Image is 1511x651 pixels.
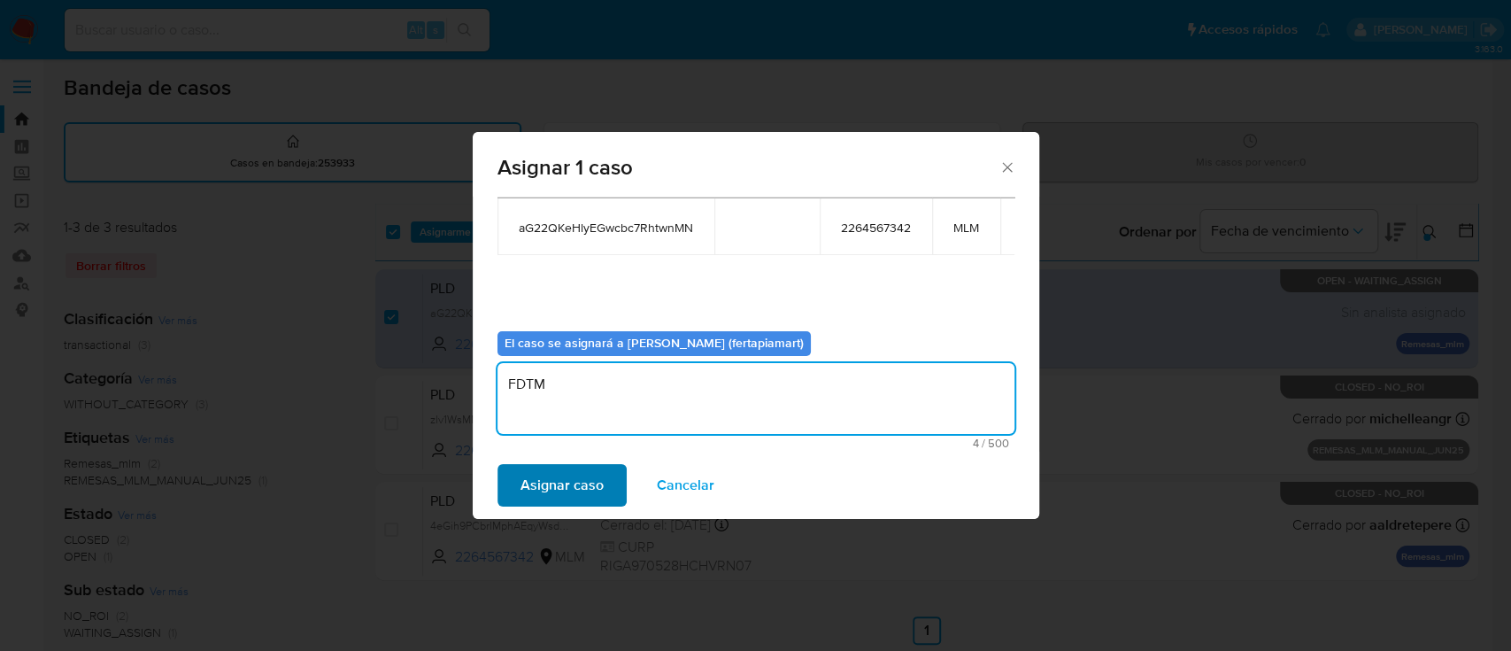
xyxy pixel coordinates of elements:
[998,159,1014,174] button: Cerrar ventana
[505,334,804,352] b: El caso se asignará a [PERSON_NAME] (fertapiamart)
[497,157,999,178] span: Asignar 1 caso
[497,363,1014,434] textarea: FDTM
[657,466,714,505] span: Cancelar
[520,466,604,505] span: Asignar caso
[953,220,979,236] span: MLM
[503,438,1009,449] span: Máximo 500 caracteres
[497,464,627,507] button: Asignar caso
[519,220,693,236] span: aG22QKeHlyEGwcbc7RhtwnMN
[841,220,911,236] span: 2264567342
[634,464,737,507] button: Cancelar
[473,132,1039,519] div: assign-modal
